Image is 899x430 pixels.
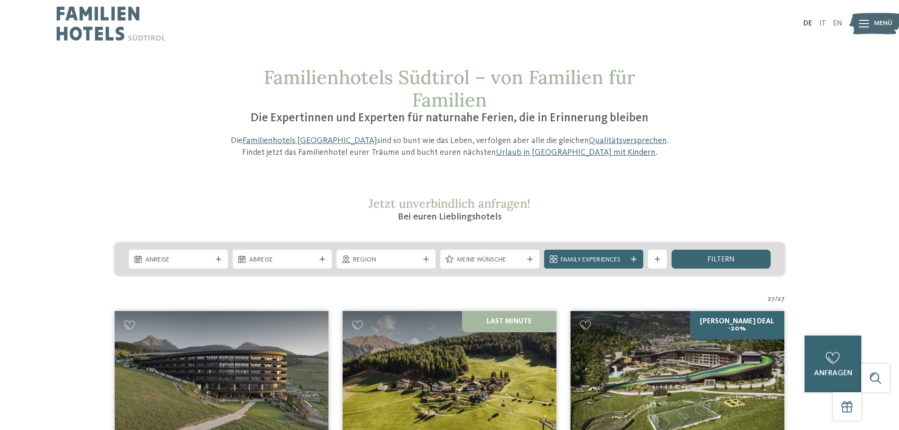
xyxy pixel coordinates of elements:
[814,370,852,377] span: anfragen
[819,20,826,27] a: IT
[249,255,315,265] span: Abreise
[778,295,785,304] span: 27
[398,212,502,222] span: Bei euren Lieblingshotels
[775,295,778,304] span: /
[768,295,775,304] span: 27
[145,255,211,265] span: Anreise
[707,256,735,263] span: filtern
[457,255,523,265] span: Meine Wünsche
[803,20,812,27] a: DE
[264,65,635,112] span: Familienhotels Südtirol – von Familien für Familien
[561,255,627,265] span: Family Experiences
[833,20,842,27] a: EN
[251,112,648,124] span: Die Expertinnen und Experten für naturnahe Ferien, die in Erinnerung bleiben
[243,136,377,145] a: Familienhotels [GEOGRAPHIC_DATA]
[353,255,419,265] span: Region
[226,135,674,159] p: Die sind so bunt wie das Leben, verfolgen aber alle die gleichen . Findet jetzt das Familienhotel...
[496,148,655,157] a: Urlaub in [GEOGRAPHIC_DATA] mit Kindern
[805,336,861,392] a: anfragen
[874,19,892,28] span: Menü
[589,136,667,145] a: Qualitätsversprechen
[369,196,530,211] span: Jetzt unverbindlich anfragen!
